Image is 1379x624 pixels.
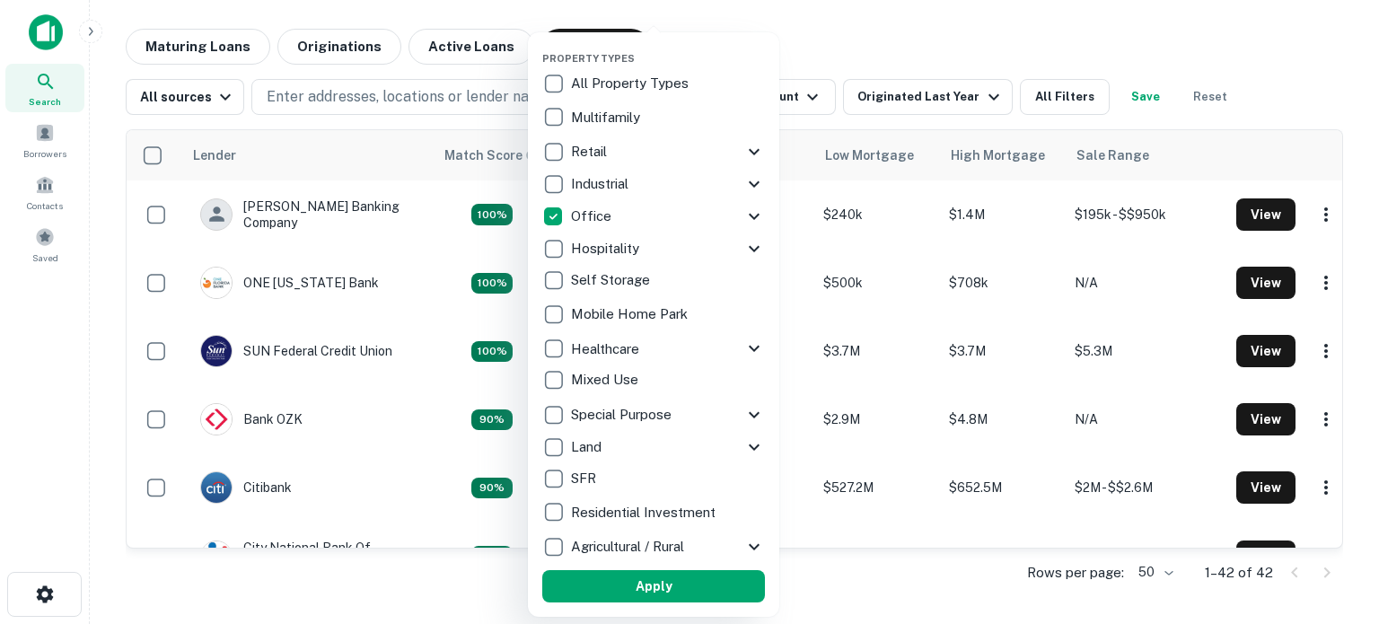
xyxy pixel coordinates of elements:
span: Property Types [542,53,635,64]
div: Land [542,431,765,463]
iframe: Chat Widget [1289,480,1379,567]
p: All Property Types [571,73,692,94]
div: Hospitality [542,233,765,265]
p: SFR [571,468,600,489]
div: Retail [542,136,765,168]
p: Residential Investment [571,502,719,523]
p: Land [571,436,605,458]
p: Mobile Home Park [571,303,691,325]
div: Healthcare [542,332,765,365]
p: Special Purpose [571,404,675,426]
button: Apply [542,570,765,602]
p: Agricultural / Rural [571,536,688,558]
div: Agricultural / Rural [542,531,765,563]
div: Industrial [542,168,765,200]
div: Office [542,200,765,233]
p: Hospitality [571,238,643,259]
p: Office [571,206,615,227]
p: Self Storage [571,269,654,291]
p: Retail [571,141,610,163]
div: Special Purpose [542,399,765,431]
p: Industrial [571,173,632,195]
p: Mixed Use [571,369,642,391]
p: Multifamily [571,107,644,128]
p: Healthcare [571,338,643,360]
